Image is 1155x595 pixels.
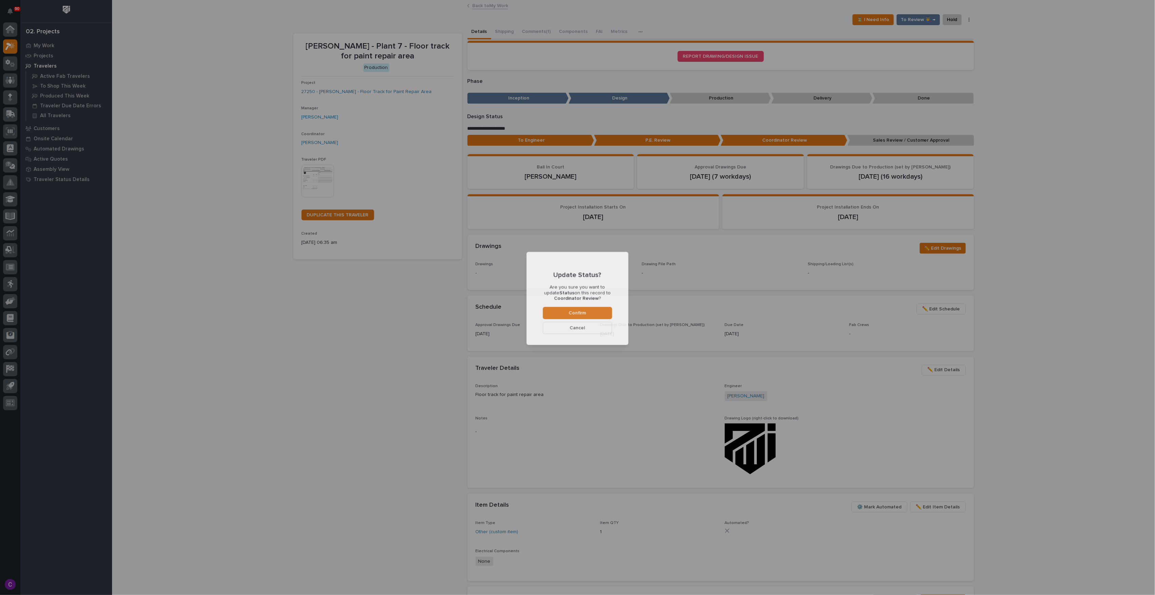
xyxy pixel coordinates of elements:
b: Coordinator Review [554,296,599,301]
span: Confirm [569,310,586,316]
b: Status [560,290,574,295]
p: Are you sure you want to update on this record to ? [543,285,612,302]
button: Cancel [543,322,612,334]
span: Cancel [570,325,585,331]
p: Update Status? [554,271,602,279]
button: Confirm [543,307,612,319]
